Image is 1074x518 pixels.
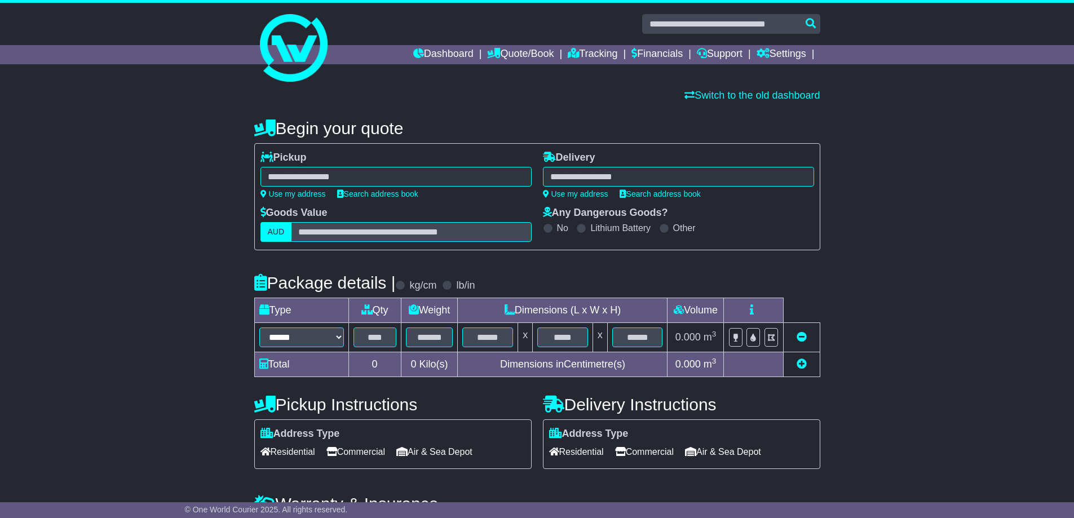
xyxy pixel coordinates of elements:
span: 0.000 [675,331,701,343]
label: Lithium Battery [590,223,651,233]
td: x [593,323,607,352]
span: Air & Sea Depot [396,443,472,461]
a: Financials [631,45,683,64]
td: x [518,323,533,352]
label: AUD [260,222,292,242]
label: Any Dangerous Goods? [543,207,668,219]
h4: Pickup Instructions [254,395,532,414]
td: Qty [348,298,401,323]
a: Quote/Book [487,45,554,64]
span: Residential [260,443,315,461]
a: Tracking [568,45,617,64]
span: 0 [410,358,416,370]
a: Add new item [797,358,807,370]
a: Settings [757,45,806,64]
label: Address Type [549,428,629,440]
a: Dashboard [413,45,474,64]
label: kg/cm [409,280,436,292]
span: © One World Courier 2025. All rights reserved. [185,505,348,514]
a: Use my address [260,189,326,198]
a: Support [697,45,742,64]
td: Dimensions in Centimetre(s) [458,352,668,377]
td: Kilo(s) [401,352,458,377]
h4: Delivery Instructions [543,395,820,414]
a: Remove this item [797,331,807,343]
h4: Warranty & Insurance [254,494,820,513]
sup: 3 [712,330,717,338]
a: Use my address [543,189,608,198]
span: Commercial [326,443,385,461]
label: Address Type [260,428,340,440]
h4: Begin your quote [254,119,820,138]
td: Dimensions (L x W x H) [458,298,668,323]
label: Delivery [543,152,595,164]
span: Commercial [615,443,674,461]
a: Search address book [337,189,418,198]
td: Total [254,352,348,377]
td: Type [254,298,348,323]
label: No [557,223,568,233]
span: Residential [549,443,604,461]
label: lb/in [456,280,475,292]
td: 0 [348,352,401,377]
a: Search address book [620,189,701,198]
h4: Package details | [254,273,396,292]
label: Other [673,223,696,233]
span: 0.000 [675,358,701,370]
span: Air & Sea Depot [685,443,761,461]
label: Pickup [260,152,307,164]
td: Volume [668,298,724,323]
label: Goods Value [260,207,328,219]
sup: 3 [712,357,717,365]
td: Weight [401,298,458,323]
span: m [704,331,717,343]
span: m [704,358,717,370]
a: Switch to the old dashboard [684,90,820,101]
